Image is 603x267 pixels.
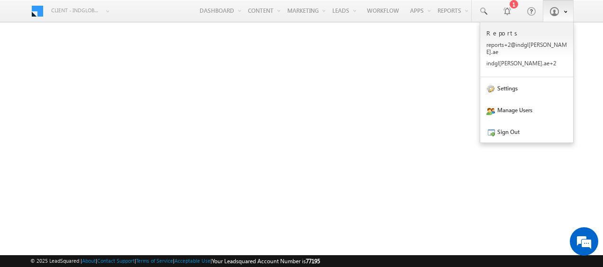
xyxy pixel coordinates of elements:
[306,258,320,265] span: 77195
[486,60,567,67] p: indgl [PERSON_NAME]. ae+2
[480,22,573,77] a: Reports reports+2@indgl[PERSON_NAME].ae indgl[PERSON_NAME].ae+2
[480,121,573,142] a: Sign Out
[136,258,173,264] a: Terms of Service
[155,5,178,27] div: Minimize live chat window
[97,258,135,264] a: Contact Support
[30,257,320,266] span: © 2025 LeadSquared | | | | |
[480,77,573,99] a: Settings
[49,50,159,62] div: Chat with us now
[174,258,210,264] a: Acceptable Use
[129,205,172,217] em: Start Chat
[480,99,573,121] a: Manage Users
[486,41,567,55] p: repor ts+2@ indgl [PERSON_NAME]. ae
[486,29,567,37] p: Reports
[82,258,96,264] a: About
[12,88,173,197] textarea: Type your message and hit 'Enter'
[51,6,101,15] span: Client - indglobal2 (77195)
[16,50,40,62] img: d_60004797649_company_0_60004797649
[212,258,320,265] span: Your Leadsquared Account Number is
